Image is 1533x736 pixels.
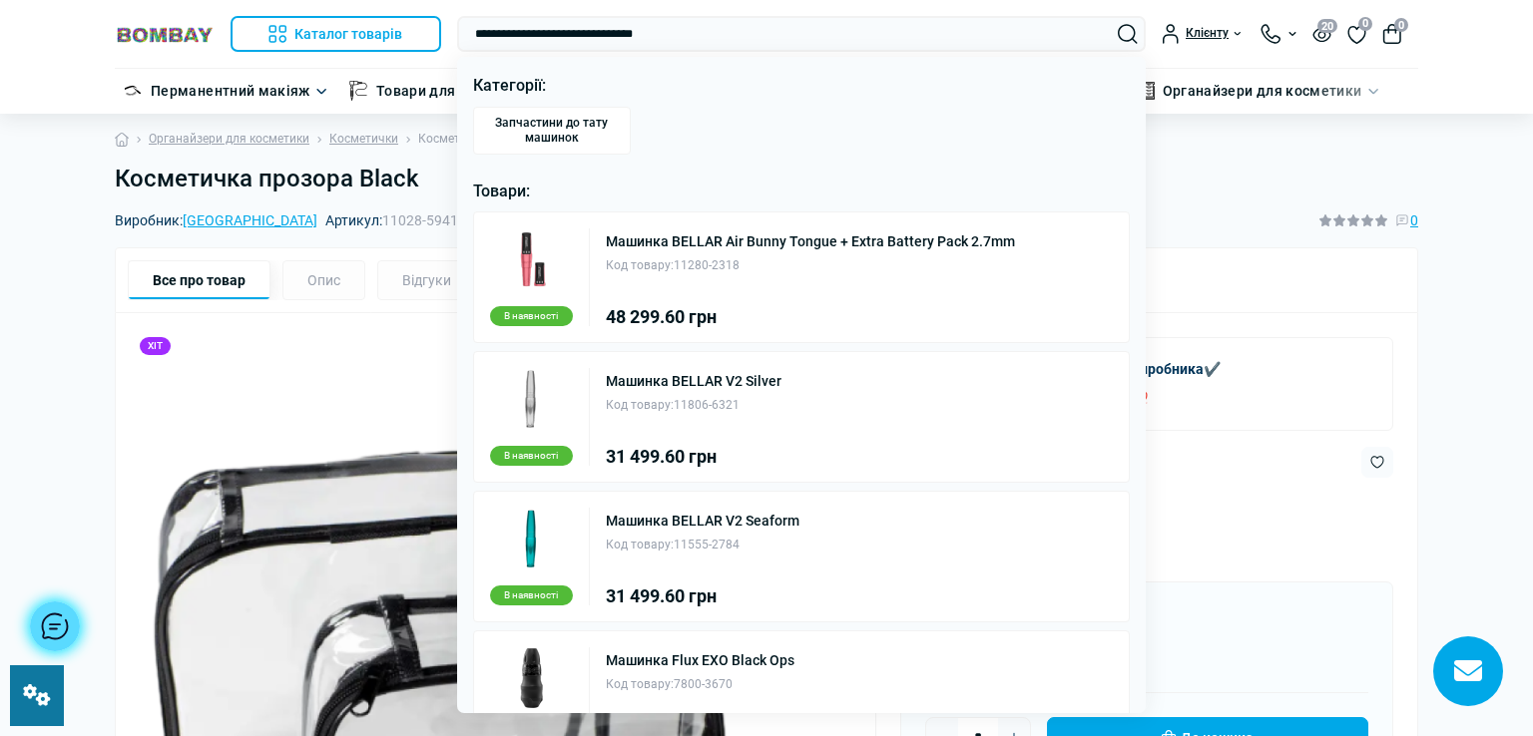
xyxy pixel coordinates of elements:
a: Товари для тату [376,80,489,102]
img: Машинка BELLAR V2 Seaform [500,508,562,569]
p: Товари: [473,179,1131,204]
a: Машинка BELLAR V2 Seaform [606,514,799,528]
a: Перманентний макіяж [151,80,310,102]
span: Код товару: [606,677,674,691]
button: Search [1118,24,1138,44]
span: 0 [1358,17,1372,31]
button: 20 [1312,25,1331,42]
a: Машинка BELLAR V2 Silver [606,374,781,388]
a: 0 [1347,23,1366,45]
img: Машинка BELLAR Air Bunny Tongue + Extra Battery Pack 2.7mm [500,228,562,290]
img: Перманентний макіяж [123,81,143,101]
div: 7800-3670 [606,675,794,694]
img: BOMBAY [115,25,215,44]
div: 11280-2318 [606,256,1015,275]
span: Код товару: [606,538,674,552]
a: Машинка Flux EXO Black Ops [606,653,794,667]
span: Запчастини до тату машинок [482,116,623,146]
button: Каталог товарів [231,16,441,52]
div: В наявності [490,585,573,605]
span: Код товару: [606,398,674,412]
div: 11806-6321 [606,396,781,415]
a: Запчастини до тату машинок [473,107,632,155]
div: 31 499.60 грн [606,587,799,605]
div: В наявності [490,446,573,466]
img: Машинка Flux EXO Black Ops [500,647,562,709]
a: Органайзери для косметики [1163,80,1362,102]
span: 20 [1317,19,1337,33]
p: Категорії: [473,73,1131,99]
div: 11555-2784 [606,536,799,554]
button: 0 [1382,24,1402,44]
img: Машинка BELLAR V2 Silver [500,368,562,430]
div: В наявності [490,306,573,326]
div: 48 299.60 грн [606,308,1015,326]
img: Товари для тату [348,81,368,101]
span: 0 [1394,18,1408,32]
span: Код товару: [606,258,674,272]
div: 31 499.60 грн [606,448,781,466]
a: Машинка BELLAR Air Bunny Tongue + Extra Battery Pack 2.7mm [606,234,1015,248]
